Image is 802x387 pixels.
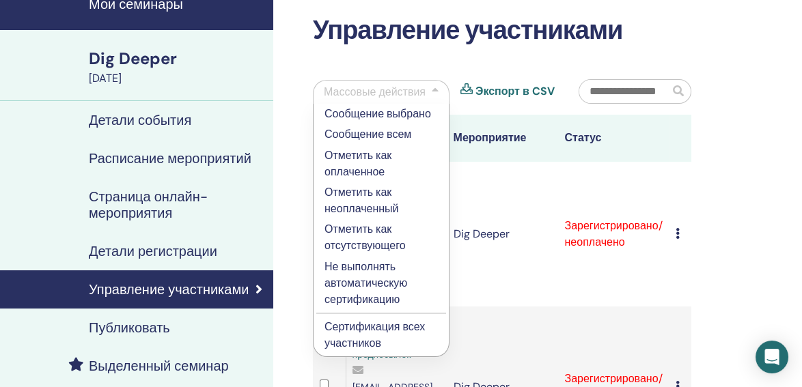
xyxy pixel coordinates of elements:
p: Сообщение выбрано [324,106,438,122]
h2: Управление участниками [313,15,691,46]
p: Не выполнять автоматическую сертификацию [324,259,438,308]
p: Сертификация всех участников [324,319,438,352]
p: Отметить как неоплаченный [324,184,438,217]
h4: Выделенный семинар [89,358,229,374]
h4: Управление участниками [89,281,249,298]
div: Dig Deeper [89,47,265,70]
div: Массовые действия [324,84,426,100]
p: Отметить как отсутствующего [324,221,438,254]
div: [DATE] [89,70,265,87]
a: Экспорт в CSV [475,83,555,100]
h4: Публиковать [89,319,170,336]
div: Open Intercom Messenger [756,341,788,373]
th: Статус [557,115,669,162]
h4: Расписание мероприятий [89,150,251,167]
span: Совпадение предпосылок [352,332,424,360]
th: Мероприятие [447,115,558,162]
h4: Детали регистрации [89,243,217,259]
td: Dig Deeper [447,162,558,306]
h4: Детали события [89,112,191,128]
h4: Страница онлайн-мероприятия [89,188,262,221]
p: Отметить как оплаченное [324,147,438,180]
a: Dig Deeper[DATE] [81,47,273,87]
p: Сообщение всем [324,126,438,143]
